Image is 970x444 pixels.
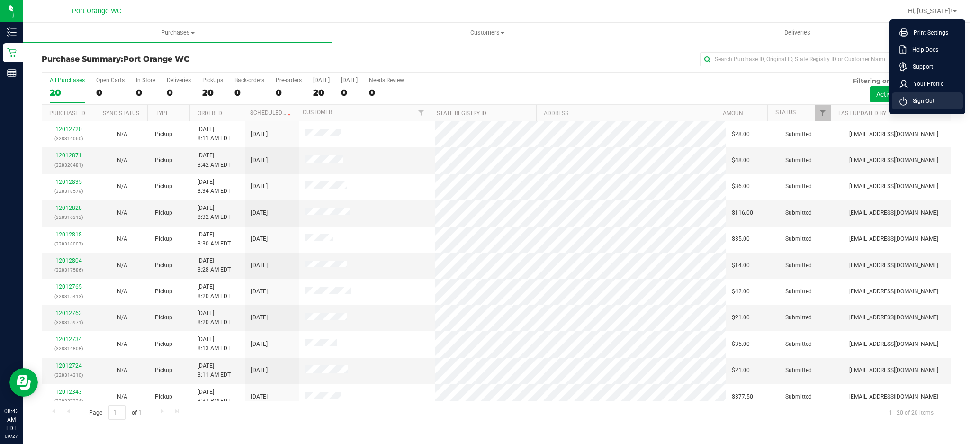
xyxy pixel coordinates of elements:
[155,182,172,191] span: Pickup
[23,23,332,43] a: Purchases
[849,392,938,401] span: [EMAIL_ADDRESS][DOMAIN_NAME]
[849,182,938,191] span: [EMAIL_ADDRESS][DOMAIN_NAME]
[313,87,330,98] div: 20
[732,366,750,375] span: $21.00
[7,48,17,57] inline-svg: Retail
[49,110,85,117] a: Purchase ID
[7,68,17,78] inline-svg: Reports
[881,405,941,419] span: 1 - 20 of 20 items
[732,156,750,165] span: $48.00
[117,130,127,139] button: N/A
[96,87,125,98] div: 0
[48,161,90,170] p: (328320481)
[198,204,231,222] span: [DATE] 8:32 AM EDT
[96,77,125,83] div: Open Carts
[136,77,155,83] div: In Store
[849,366,938,375] span: [EMAIL_ADDRESS][DOMAIN_NAME]
[732,235,750,244] span: $35.00
[838,110,886,117] a: Last Updated By
[55,362,82,369] a: 12012724
[276,87,302,98] div: 0
[48,371,90,380] p: (328314310)
[251,235,268,244] span: [DATE]
[853,77,915,84] span: Filtering on status:
[155,313,172,322] span: Pickup
[536,105,715,121] th: Address
[117,288,127,295] span: Not Applicable
[785,182,812,191] span: Submitted
[42,55,345,63] h3: Purchase Summary:
[55,389,82,395] a: 12012343
[48,292,90,301] p: (328315413)
[198,230,231,248] span: [DATE] 8:30 AM EDT
[55,283,82,290] a: 12012765
[198,309,231,327] span: [DATE] 8:20 AM EDT
[251,392,268,401] span: [DATE]
[167,87,191,98] div: 0
[892,92,963,109] li: Sign Out
[155,156,172,165] span: Pickup
[785,287,812,296] span: Submitted
[155,366,172,375] span: Pickup
[23,28,332,37] span: Purchases
[155,261,172,270] span: Pickup
[48,239,90,248] p: (328318007)
[198,256,231,274] span: [DATE] 8:28 AM EDT
[369,77,404,83] div: Needs Review
[117,182,127,191] button: N/A
[643,23,952,43] a: Deliveries
[437,110,486,117] a: State Registry ID
[849,208,938,217] span: [EMAIL_ADDRESS][DOMAIN_NAME]
[50,77,85,83] div: All Purchases
[732,261,750,270] span: $14.00
[849,287,938,296] span: [EMAIL_ADDRESS][DOMAIN_NAME]
[899,45,959,54] a: Help Docs
[250,109,293,116] a: Scheduled
[198,125,231,143] span: [DATE] 8:11 AM EDT
[251,261,268,270] span: [DATE]
[48,265,90,274] p: (328317586)
[117,209,127,216] span: Not Applicable
[117,366,127,375] button: N/A
[55,257,82,264] a: 12012804
[198,110,222,117] a: Ordered
[732,208,753,217] span: $116.00
[123,54,189,63] span: Port Orange WC
[55,179,82,185] a: 12012835
[775,109,796,116] a: Status
[849,156,938,165] span: [EMAIL_ADDRESS][DOMAIN_NAME]
[117,314,127,321] span: Not Applicable
[198,178,231,196] span: [DATE] 8:34 AM EDT
[48,344,90,353] p: (328314808)
[849,235,938,244] span: [EMAIL_ADDRESS][DOMAIN_NAME]
[55,231,82,238] a: 12012818
[117,183,127,190] span: Not Applicable
[136,87,155,98] div: 0
[732,340,750,349] span: $35.00
[117,287,127,296] button: N/A
[785,156,812,165] span: Submitted
[785,235,812,244] span: Submitted
[732,313,750,322] span: $21.00
[117,236,127,242] span: Not Applicable
[907,62,933,72] span: Support
[785,366,812,375] span: Submitted
[772,28,823,37] span: Deliveries
[202,77,223,83] div: PickUps
[899,62,959,72] a: Support
[117,367,127,373] span: Not Applicable
[155,287,172,296] span: Pickup
[48,213,90,222] p: (328316312)
[167,77,191,83] div: Deliveries
[48,397,90,406] p: (328227324)
[276,77,302,83] div: Pre-orders
[908,7,952,15] span: Hi, [US_STATE]!
[72,7,121,15] span: Port Orange WC
[341,77,358,83] div: [DATE]
[341,87,358,98] div: 0
[251,287,268,296] span: [DATE]
[55,310,82,317] a: 12012763
[155,130,172,139] span: Pickup
[303,109,332,116] a: Customer
[332,28,642,37] span: Customers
